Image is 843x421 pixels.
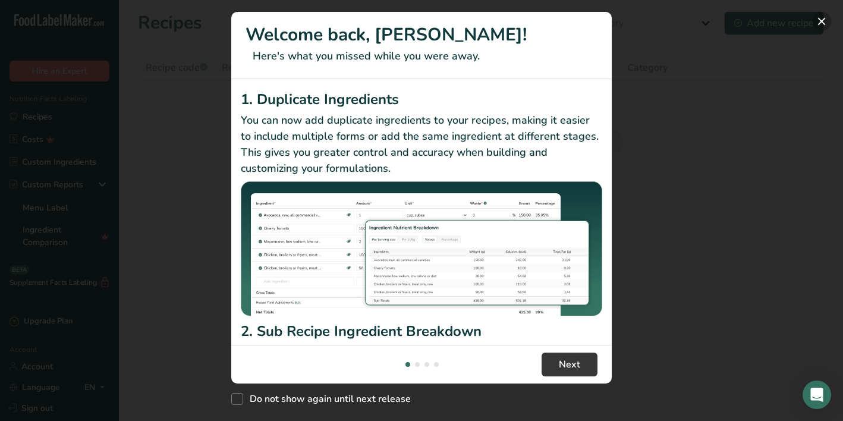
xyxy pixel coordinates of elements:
[241,321,602,342] h2: 2. Sub Recipe Ingredient Breakdown
[246,21,597,48] h1: Welcome back, [PERSON_NAME]!
[246,48,597,64] p: Here's what you missed while you were away.
[241,344,602,392] p: Checkout our new Sub Recipe Ingredient breakdown in the recipe builder. You can now see your Reci...
[243,393,411,405] span: Do not show again until next release
[241,181,602,316] img: Duplicate Ingredients
[542,353,597,376] button: Next
[803,381,831,409] div: Open Intercom Messenger
[241,89,602,110] h2: 1. Duplicate Ingredients
[241,112,602,177] p: You can now add duplicate ingredients to your recipes, making it easier to include multiple forms...
[559,357,580,372] span: Next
